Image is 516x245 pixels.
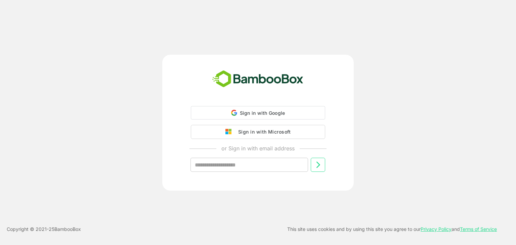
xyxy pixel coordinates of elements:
[240,110,285,116] span: Sign in with Google
[421,226,451,232] a: Privacy Policy
[235,128,291,136] div: Sign in with Microsoft
[191,125,325,139] button: Sign in with Microsoft
[209,68,307,90] img: bamboobox
[460,226,497,232] a: Terms of Service
[191,106,325,119] div: Sign in with Google
[225,129,235,135] img: google
[287,225,497,233] p: This site uses cookies and by using this site you agree to our and
[221,144,295,152] p: or Sign in with email address
[7,225,81,233] p: Copyright © 2021- 25 BambooBox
